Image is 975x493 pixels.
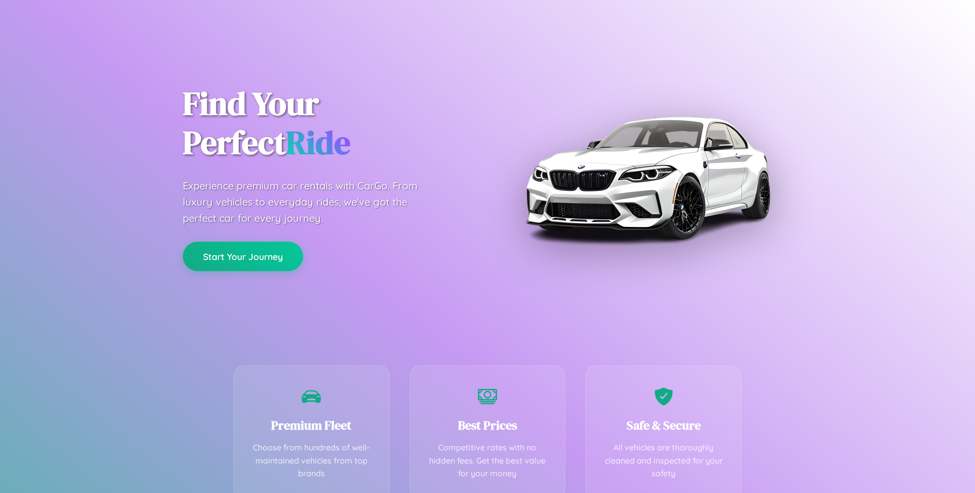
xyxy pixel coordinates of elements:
p: All vehicles are thoroughly cleaned and inspected for your safety [601,441,726,480]
h3: Best Prices [426,417,550,434]
img: Premium BMW car rental vehicle [521,51,774,305]
h1: Find Your Perfect [183,84,472,162]
p: Competitive rates with no hidden fees. Get the best value for your money [426,441,550,480]
button: Start Your Journey [183,242,303,271]
h3: Safe & Secure [601,417,726,434]
p: Choose from hundreds of well-maintained vehicles from top brands [249,441,374,480]
span: Ride [286,120,350,165]
h3: Premium Fleet [249,417,374,434]
p: Experience premium car rentals with CarGo. From luxury vehicles to everyday rides, we've got the ... [183,178,437,226]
